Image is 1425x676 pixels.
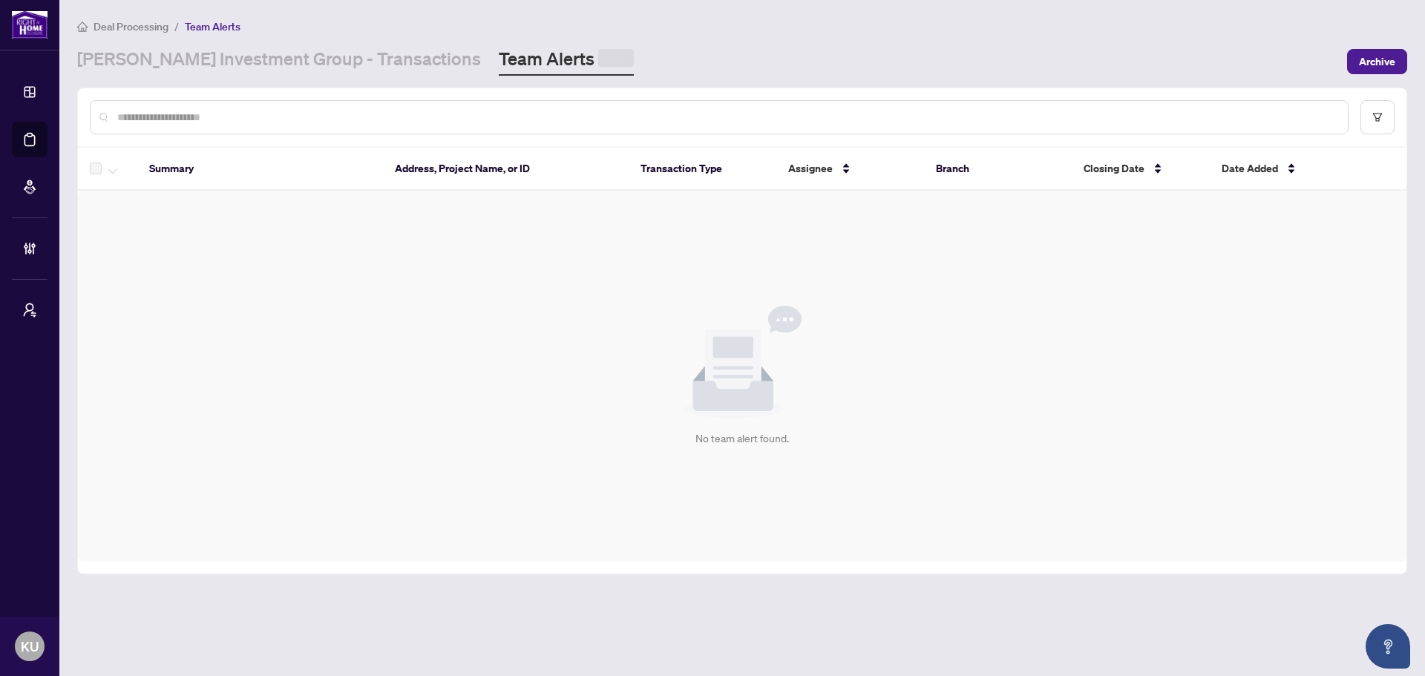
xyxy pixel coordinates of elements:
a: [PERSON_NAME] Investment Group - Transactions [77,47,481,76]
th: Assignee [776,148,924,191]
a: Team Alerts [499,47,634,76]
span: Archive [1359,50,1395,73]
button: Open asap [1366,624,1410,669]
img: Null State Icon [683,306,802,419]
th: Closing Date [1072,148,1210,191]
span: user-switch [22,303,37,318]
span: Assignee [788,160,833,177]
span: KU [21,636,39,657]
th: Branch [924,148,1072,191]
div: No team alert found. [695,430,789,447]
button: filter [1360,100,1395,134]
span: Deal Processing [94,20,168,33]
span: Date Added [1222,160,1278,177]
button: Archive [1347,49,1407,74]
span: filter [1372,112,1383,122]
th: Summary [137,148,383,191]
span: home [77,22,88,32]
span: Team Alerts [185,20,240,33]
span: Closing Date [1084,160,1144,177]
li: / [174,18,179,35]
img: logo [12,11,47,39]
th: Date Added [1210,148,1387,191]
th: Transaction Type [629,148,776,191]
th: Address, Project Name, or ID [383,148,629,191]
